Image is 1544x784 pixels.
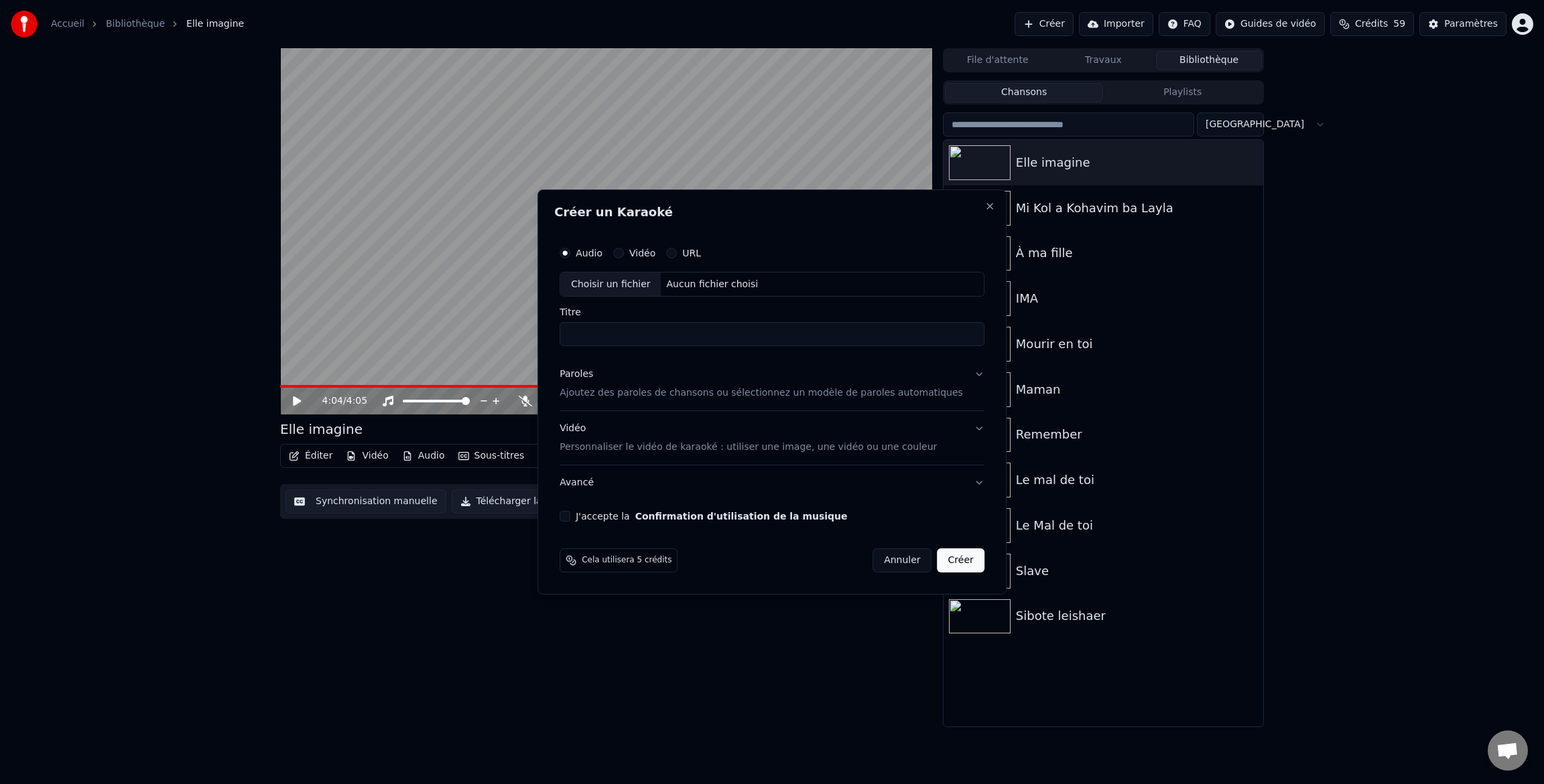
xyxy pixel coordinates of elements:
[661,278,764,291] div: Aucun fichier choisi
[560,387,963,400] p: Ajoutez des paroles de chansons ou sélectionnez un modèle de paroles automatiques
[682,248,701,258] label: URL
[554,206,990,218] h2: Créer un Karaoké
[629,248,655,258] label: Vidéo
[560,412,984,465] button: VidéoPersonnaliser le vidéo de karaoké : utiliser une image, une vidéo ou une couleur
[576,248,602,258] label: Audio
[576,512,847,521] label: J'accepte la
[873,548,931,572] button: Annuler
[560,358,984,411] button: ParolesAjoutez des paroles de chansons ou sélectionnez un modèle de paroles automatiques
[582,555,671,566] span: Cela utilisera 5 crédits
[560,465,984,500] button: Avancé
[560,272,661,297] div: Choisir un fichier
[635,512,848,521] button: J'accepte la
[938,548,984,572] button: Créer
[560,368,593,382] div: Paroles
[560,441,937,454] p: Personnaliser le vidéo de karaoké : utiliser une image, une vidéo ou une couleur
[560,308,984,317] label: Titre
[560,422,937,455] div: Vidéo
